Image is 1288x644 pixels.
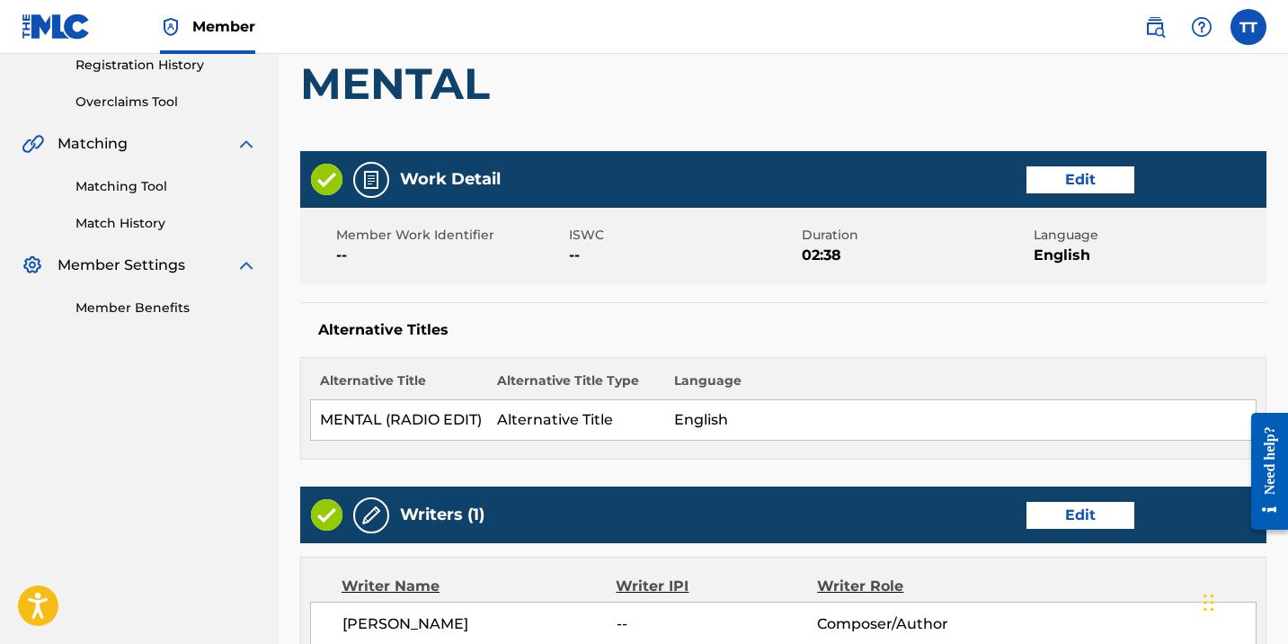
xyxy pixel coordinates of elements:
[1034,226,1262,245] span: Language
[569,245,797,266] span: --
[400,169,501,190] h5: Work Detail
[342,576,616,597] div: Writer Name
[617,613,818,635] span: --
[616,576,817,597] div: Writer IPI
[817,576,1000,597] div: Writer Role
[1184,9,1220,45] div: Help
[76,56,257,75] a: Registration History
[311,400,488,441] td: MENTAL (RADIO EDIT)
[1144,16,1166,38] img: search
[311,371,488,400] th: Alternative Title
[76,299,257,318] a: Member Benefits
[1137,9,1173,45] a: Public Search
[58,255,185,276] span: Member Settings
[22,13,91,40] img: MLC Logo
[1026,166,1134,193] button: Edit
[400,505,484,525] h5: Writers (1)
[802,226,1030,245] span: Duration
[76,93,257,112] a: Overclaims Tool
[1034,245,1262,266] span: English
[802,245,1030,266] span: 02:38
[360,169,382,191] img: Work Detail
[76,214,257,233] a: Match History
[235,255,257,276] img: expand
[300,57,1266,111] h1: MENTAL
[342,613,617,635] span: [PERSON_NAME]
[817,613,999,635] span: Composer/Author
[235,133,257,155] img: expand
[488,400,665,441] td: Alternative Title
[1198,558,1288,644] iframe: Chat Widget
[1238,398,1288,543] iframe: Resource Center
[665,371,1257,400] th: Language
[1191,16,1212,38] img: help
[22,133,44,155] img: Matching
[360,505,382,526] img: Writers
[1026,502,1134,529] button: Edit
[336,226,564,245] span: Member Work Identifier
[488,371,665,400] th: Alternative Title Type
[192,16,255,37] span: Member
[1204,576,1214,630] div: Drag
[58,133,128,155] span: Matching
[318,321,1248,339] h5: Alternative Titles
[76,177,257,196] a: Matching Tool
[311,164,342,195] img: Valid
[1230,9,1266,45] div: User Menu
[336,245,564,266] span: --
[311,499,342,531] img: Valid
[22,255,43,276] img: Member Settings
[569,226,797,245] span: ISWC
[665,400,1257,441] td: English
[160,16,182,38] img: Top Rightsholder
